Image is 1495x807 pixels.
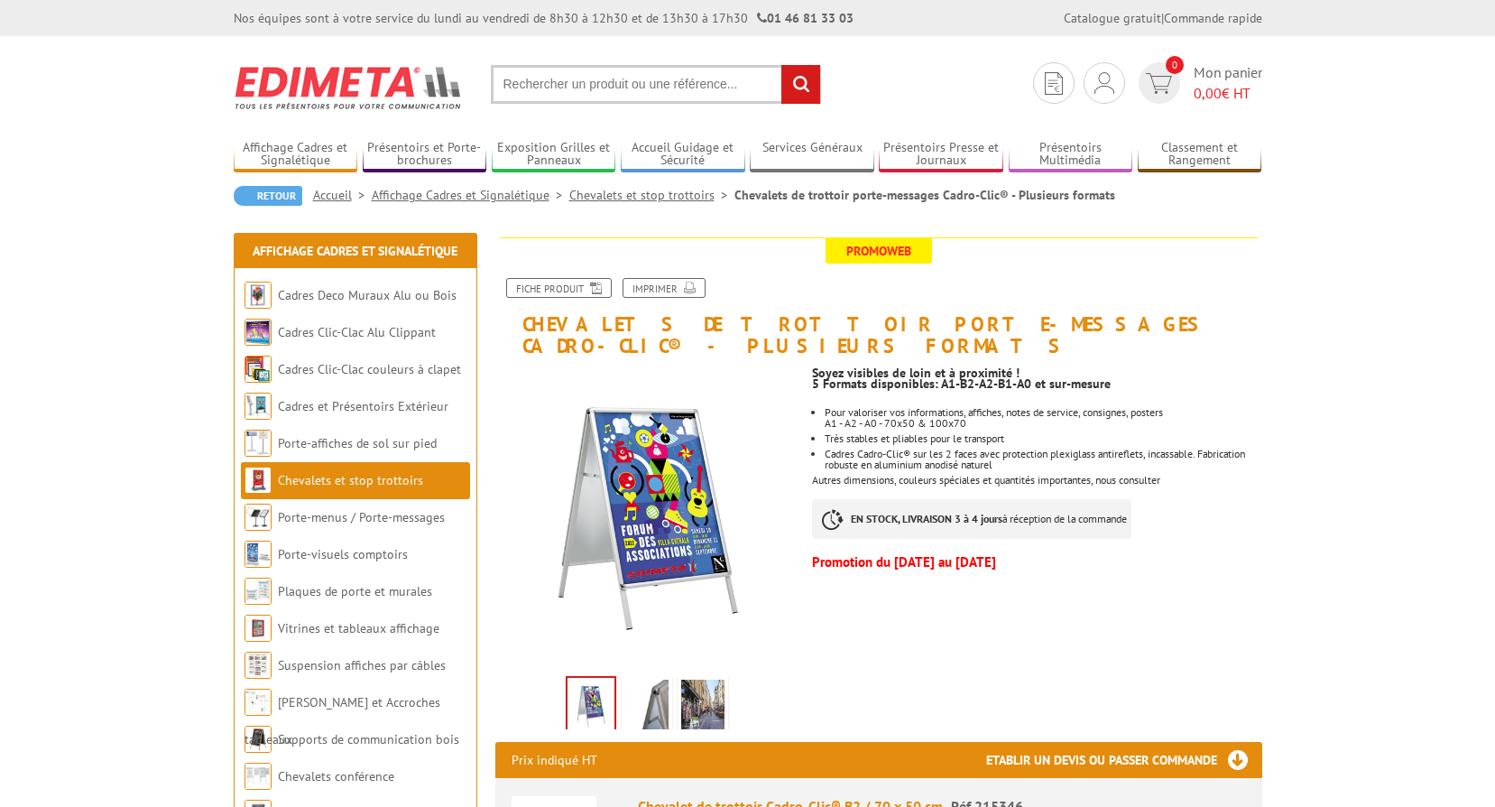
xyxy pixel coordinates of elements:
img: Porte-visuels comptoirs [245,541,272,568]
a: Affichage Cadres et Signalétique [234,140,358,170]
strong: 01 46 81 33 03 [757,10,854,26]
a: Cadres Clic-Clac couleurs à clapet [278,361,461,377]
a: Accueil [313,187,372,203]
strong: EN STOCK, LIVRAISON 3 à 4 jours [851,512,1002,525]
img: Suspension affiches par câbles [245,652,272,679]
span: 0 [1166,56,1184,74]
img: devis rapide [1094,72,1114,94]
input: Rechercher un produit ou une référence... [491,65,821,104]
a: Services Généraux [750,140,874,170]
a: Cadres Deco Muraux Alu ou Bois [278,287,457,303]
a: Chevalets et stop trottoirs [569,187,734,203]
img: Vitrines et tableaux affichage [245,615,272,642]
div: Nos équipes sont à votre service du lundi au vendredi de 8h30 à 12h30 et de 13h30 à 17h30 [234,9,854,27]
a: Porte-affiches de sol sur pied [278,435,437,451]
li: Cadres Cadro-Clic® sur les 2 faces avec protection plexiglass antireflets, incassable. Fabricatio... [825,449,1261,470]
a: Suspension affiches par câbles [278,657,446,673]
a: Porte-menus / Porte-messages [278,509,445,525]
img: Chevalets et stop trottoirs [245,467,272,494]
p: Promotion du [DATE] au [DATE] [812,557,1261,568]
a: devis rapide 0 Mon panier 0,00€ HT [1134,62,1262,104]
p: à réception de la commande [812,499,1131,539]
a: Affichage Cadres et Signalétique [253,243,457,259]
img: chevalets_et_stop_trottoirs_215348_1.jpg [495,366,799,670]
a: Présentoirs Presse et Journaux [879,140,1003,170]
a: Catalogue gratuit [1064,10,1161,26]
a: Fiche produit [506,278,612,298]
img: 215348__angle_arrondi.jpg [625,680,669,736]
img: Cadres Clic-Clac Alu Clippant [245,319,272,346]
a: Présentoirs Multimédia [1009,140,1133,170]
a: Cadres Clic-Clac Alu Clippant [278,324,436,340]
a: Vitrines et tableaux affichage [278,620,439,636]
a: Cadres et Présentoirs Extérieur [278,398,448,414]
p: Pour valoriser vos informations, affiches, notes de service, consignes, posters [825,407,1261,418]
p: Prix indiqué HT [512,742,597,778]
div: | [1064,9,1262,27]
a: Exposition Grilles et Panneaux [492,140,616,170]
img: Plaques de porte et murales [245,578,272,605]
a: Imprimer [623,278,706,298]
a: Accueil Guidage et Sécurité [621,140,745,170]
div: Autres dimensions, couleurs spéciales et quantités importantes, nous consulter [812,357,1275,577]
a: Présentoirs et Porte-brochures [363,140,487,170]
p: 5 Formats disponibles: A1-B2-A2-B1-A0 et sur-mesure [812,378,1261,389]
span: Promoweb [826,238,932,264]
img: devis rapide [1045,72,1063,95]
input: rechercher [781,65,820,104]
span: Mon panier [1194,62,1262,104]
a: Plaques de porte et murales [278,583,432,599]
img: Edimeta [234,54,464,121]
img: chevalet_de_trottoir_215346.jpg [681,680,724,736]
img: chevalets_et_stop_trottoirs_215348_1.jpg [568,678,614,734]
p: A1 - A2 - A0 - 70x50 & 100x70 [825,418,1261,429]
img: Porte-affiches de sol sur pied [245,430,272,457]
img: Cadres Deco Muraux Alu ou Bois [245,282,272,309]
a: Retour [234,186,302,206]
a: Chevalets et stop trottoirs [278,472,423,488]
img: Cadres et Présentoirs Extérieur [245,393,272,420]
span: € HT [1194,83,1262,104]
p: Soyez visibles de loin et à proximité ! [812,367,1261,378]
a: Affichage Cadres et Signalétique [372,187,569,203]
li: Chevalets de trottoir porte-messages Cadro-Clic® - Plusieurs formats [734,186,1115,204]
span: 0,00 [1194,84,1222,102]
a: Porte-visuels comptoirs [278,546,408,562]
li: Très stables et pliables pour le transport [825,433,1261,444]
img: Porte-menus / Porte-messages [245,504,272,531]
img: devis rapide [1146,73,1172,94]
a: Classement et Rangement [1138,140,1262,170]
a: Commande rapide [1164,10,1262,26]
img: Cadres Clic-Clac couleurs à clapet [245,356,272,383]
h3: Etablir un devis ou passer commande [986,742,1262,778]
